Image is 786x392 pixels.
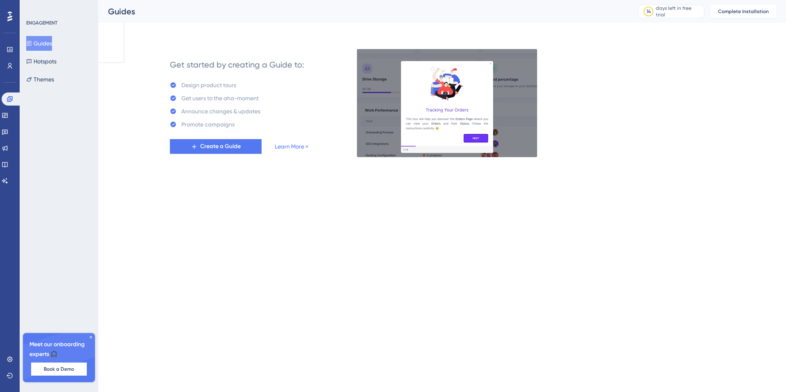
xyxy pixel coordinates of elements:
div: Announce changes & updates [181,106,260,116]
div: 14 [646,8,651,15]
span: Meet our onboarding experts 🎧 [29,340,88,359]
div: ENGAGEMENT [26,20,57,26]
span: Book a Demo [44,366,74,372]
div: Promote campaigns [181,119,235,129]
button: Hotspots [26,54,56,69]
div: days left in free trial [656,5,701,18]
button: Create a Guide [170,139,262,154]
span: Complete Installation [718,8,769,15]
span: Create a Guide [200,142,241,151]
button: Complete Installation [711,5,776,18]
button: Guides [26,36,52,51]
div: Guides [108,6,618,17]
div: Get started by creating a Guide to: [170,59,304,70]
div: Design product tours [181,80,236,90]
img: 21a29cd0e06a8f1d91b8bced9f6e1c06.gif [357,49,538,158]
button: Themes [26,72,54,87]
div: Get users to the aha-moment [181,93,259,103]
button: Book a Demo [31,363,87,376]
a: Learn More > [275,142,308,151]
